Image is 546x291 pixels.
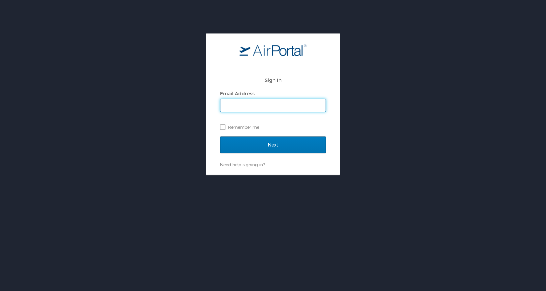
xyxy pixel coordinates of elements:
[240,44,306,56] img: logo
[220,122,326,132] label: Remember me
[220,91,255,96] label: Email Address
[220,76,326,84] h2: Sign In
[220,162,265,167] a: Need help signing in?
[220,136,326,153] input: Next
